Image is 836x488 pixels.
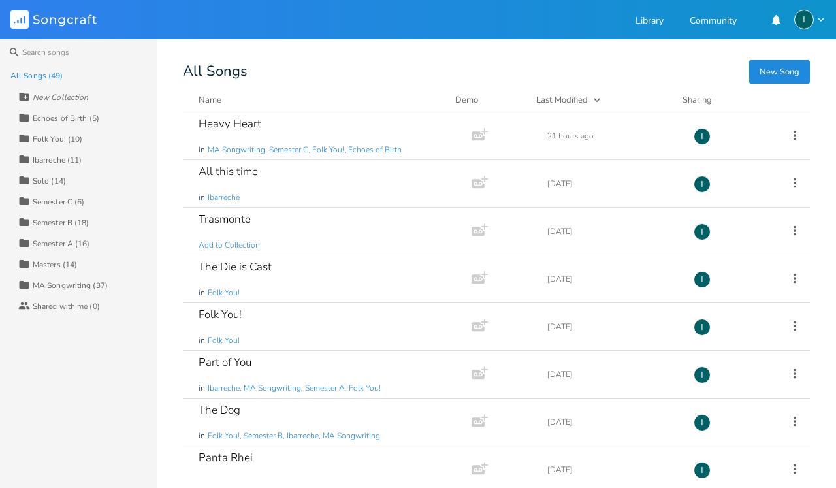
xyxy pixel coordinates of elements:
div: Solo (14) [33,177,66,185]
div: [DATE] [547,180,678,187]
button: New Song [749,60,810,84]
div: Demo [455,93,521,106]
div: Folk You! (10) [33,135,82,143]
div: [DATE] [547,418,678,426]
div: Ibarreche [794,10,814,29]
a: Library [635,16,664,27]
div: Ibarreche [694,366,711,383]
div: Shared with me (0) [33,302,100,310]
div: Part of You [199,357,251,368]
div: [DATE] [547,466,678,474]
button: I [794,10,826,29]
div: [DATE] [547,370,678,378]
div: Masters (14) [33,261,77,268]
div: Ibarreche [694,176,711,193]
div: Panta Rhei [199,452,253,463]
span: in [199,144,205,155]
span: MA Songwriting, Semester C, Folk You!, Echoes of Birth [208,144,402,155]
div: Folk You! [199,309,242,320]
span: Folk You! [208,335,240,346]
div: Heavy Heart [199,118,261,129]
div: Semester A (16) [33,240,90,248]
span: in [199,431,205,442]
div: [DATE] [547,275,678,283]
div: Name [199,94,221,106]
span: Add to Collection [199,240,260,251]
a: Community [690,16,737,27]
div: Trasmonte [199,214,251,225]
div: Semester C (6) [33,198,84,206]
span: Ibarreche, MA Songwriting, Semester A, Folk You! [208,383,381,394]
div: [DATE] [547,323,678,331]
div: The Die is Cast [199,261,272,272]
div: The Dog [199,404,240,415]
div: Semester B (18) [33,219,89,227]
div: Ibarreche (11) [33,156,82,164]
div: All this time [199,166,258,177]
div: Ibarreche [694,414,711,431]
div: Ibarreche [694,271,711,288]
span: in [199,287,205,299]
span: in [199,383,205,394]
div: Ibarreche [694,319,711,336]
button: Name [199,93,440,106]
div: 21 hours ago [547,132,678,140]
span: Folk You!, Semester B, Ibarreche, MA Songwriting [208,431,380,442]
div: All Songs [183,65,810,78]
span: Folk You! [208,287,240,299]
span: in [199,335,205,346]
div: Sharing [683,93,761,106]
div: New Collection [33,93,88,101]
div: [DATE] [547,227,678,235]
button: Last Modified [536,93,667,106]
div: Echoes of Birth (5) [33,114,99,122]
div: Ibarreche [694,462,711,479]
div: MA Songwriting (37) [33,282,108,289]
div: Ibarreche [694,128,711,145]
div: Ibarreche [694,223,711,240]
div: Last Modified [536,94,588,106]
div: All Songs (49) [10,72,63,80]
span: Ibarreche [208,192,240,203]
span: in [199,192,205,203]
